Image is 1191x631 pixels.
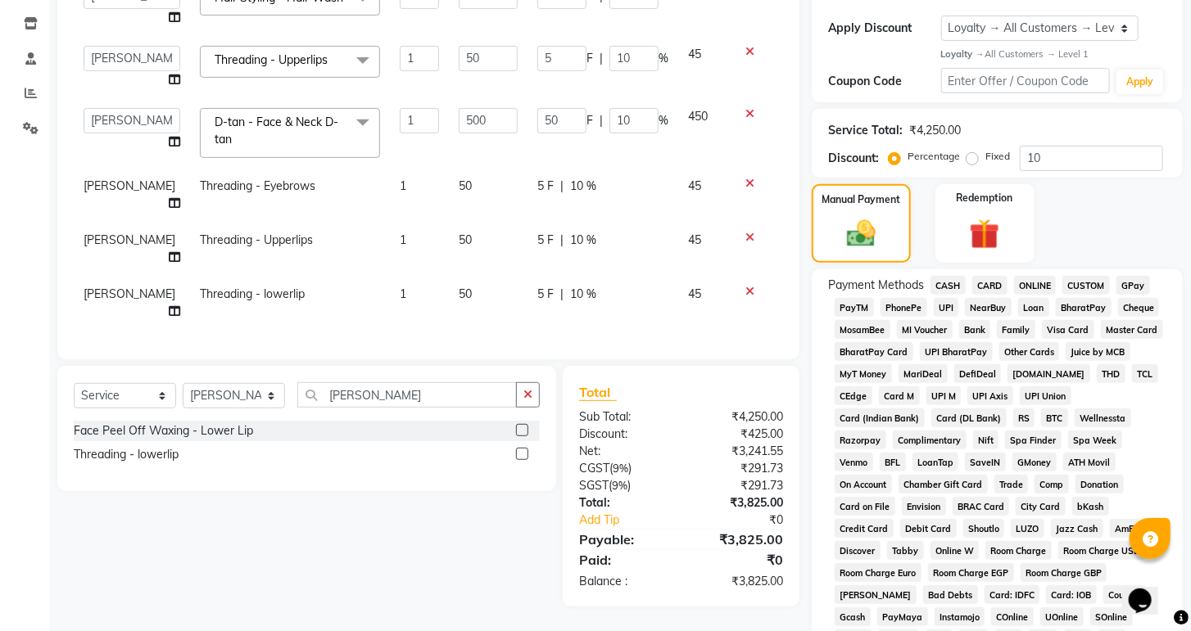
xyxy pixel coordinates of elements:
span: Jazz Cash [1051,519,1103,538]
div: Paid: [567,550,682,570]
span: Complimentary [893,430,967,449]
span: PhonePe [881,298,927,317]
span: Threading - Upperlips [215,52,328,67]
span: Room Charge GBP [1021,563,1107,582]
span: On Account [835,475,892,494]
span: [PERSON_NAME] [84,178,175,193]
span: 9% [612,479,627,492]
span: Cheque [1118,298,1160,317]
span: Bad Debts [923,585,978,604]
span: Bank [959,320,991,339]
span: ATH Movil [1063,453,1116,471]
div: ₹425.00 [681,426,795,443]
span: D-tan - Face & Neck D-tan [215,115,338,146]
span: 45 [688,286,701,301]
a: Add Tip [567,512,700,529]
span: CARD [972,276,1008,295]
span: 5 F [537,286,554,303]
span: Envision [902,497,946,516]
span: Other Cards [999,342,1060,361]
span: Threading - Eyebrows [200,178,315,193]
div: ₹0 [681,550,795,570]
span: Spa Finder [1005,430,1062,449]
span: 5 F [537,232,554,249]
a: x [328,52,335,67]
span: Wellnessta [1075,408,1131,427]
span: Family [997,320,1035,339]
span: Chamber Gift Card [899,475,988,494]
span: Nift [973,430,999,449]
span: 50 [459,286,472,301]
span: 450 [688,109,708,124]
div: Net: [567,443,682,460]
span: CASH [931,276,966,295]
span: ONLINE [1014,276,1057,295]
div: Sub Total: [567,408,682,426]
span: Card M [879,386,920,405]
span: MosamBee [835,320,890,339]
span: SaveIN [965,453,1006,471]
span: | [560,178,564,195]
span: BharatPay Card [835,342,913,361]
span: SGST [579,478,609,493]
span: MariDeal [899,364,948,383]
span: 50 [459,178,472,193]
span: Tabby [887,541,924,560]
div: Balance : [567,573,682,590]
span: PayMaya [877,607,928,626]
span: Venmo [835,453,873,471]
span: MyT Money [835,364,892,383]
span: Online W [931,541,980,560]
span: CGST [579,461,609,476]
span: Room Charge USD [1058,541,1146,560]
span: 10 % [570,178,596,195]
span: PayTM [835,298,874,317]
span: Master Card [1101,320,1163,339]
span: Shoutlo [963,519,1005,538]
div: All Customers → Level 1 [941,47,1166,61]
div: Discount: [828,150,879,167]
span: | [600,112,603,129]
span: 10 % [570,232,596,249]
span: City Card [1016,497,1066,516]
span: GPay [1116,276,1150,295]
span: DefiDeal [954,364,1002,383]
span: 50 [459,232,472,247]
span: Donation [1076,475,1124,494]
span: SOnline [1090,607,1133,626]
div: Threading - lowerlip [74,446,179,463]
span: Credit Card [835,519,894,538]
label: Fixed [985,149,1010,164]
span: Payment Methods [828,277,924,294]
div: ₹4,250.00 [681,408,795,426]
span: Card (DL Bank) [931,408,1007,427]
img: _cash.svg [838,217,885,250]
span: 45 [688,47,701,61]
span: 10 % [570,286,596,303]
div: ₹291.73 [681,477,795,494]
span: Threading - lowerlip [200,286,305,301]
div: Apply Discount [828,20,941,37]
span: | [560,286,564,303]
div: Payable: [567,530,682,549]
iframe: chat widget [1122,566,1175,615]
div: ( ) [567,460,682,477]
input: Search or Scan [297,382,517,408]
span: Card on File [835,497,895,516]
button: Apply [1116,70,1163,94]
span: AmEx [1110,519,1144,538]
span: F [586,112,593,129]
span: 45 [688,178,701,193]
span: bKash [1072,497,1109,516]
span: Gcash [835,607,871,626]
span: Trade [994,475,1029,494]
span: Comp [1035,475,1069,494]
span: Threading - Upperlips [200,232,313,247]
span: CUSTOM [1062,276,1110,295]
span: Loan [1018,298,1049,317]
span: | [600,50,603,67]
label: Redemption [957,191,1013,205]
span: RS [1013,408,1035,427]
span: Room Charge EGP [928,563,1014,582]
div: ₹291.73 [681,460,795,477]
